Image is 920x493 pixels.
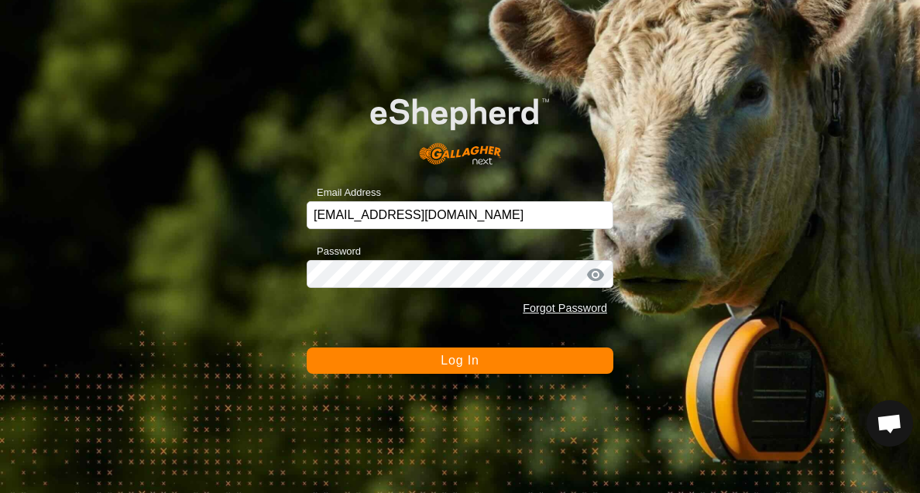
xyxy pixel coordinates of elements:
[338,73,583,177] img: E-shepherd Logo
[307,185,381,200] label: Email Address
[441,354,479,367] span: Log In
[307,244,361,259] label: Password
[523,302,607,314] a: Forgot Password
[867,400,913,447] div: Open chat
[307,201,613,229] input: Email Address
[307,347,613,374] button: Log In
